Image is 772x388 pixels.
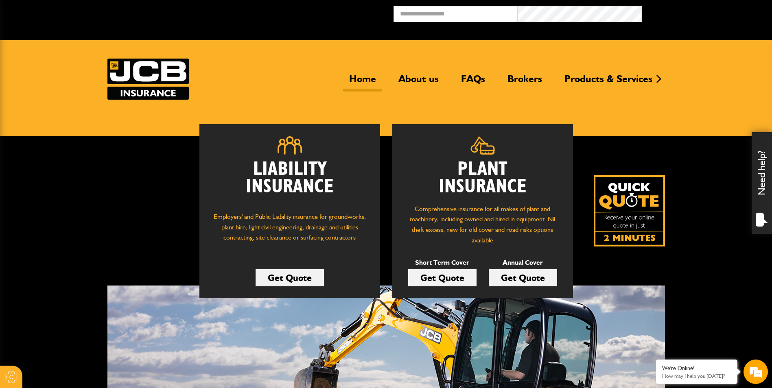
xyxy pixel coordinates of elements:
p: Short Term Cover [408,257,477,268]
a: Get Quote [489,269,557,286]
p: Comprehensive insurance for all makes of plant and machinery, including owned and hired in equipm... [405,204,561,245]
h2: Plant Insurance [405,161,561,196]
a: About us [392,73,445,92]
a: Products & Services [558,73,658,92]
a: FAQs [455,73,491,92]
a: JCB Insurance Services [107,59,189,100]
p: Annual Cover [489,257,557,268]
a: Get your insurance quote isn just 2-minutes [594,175,665,246]
h2: Liability Insurance [212,161,368,204]
a: Get Quote [256,269,324,286]
a: Get Quote [408,269,477,286]
img: JCB Insurance Services logo [107,59,189,100]
a: Home [343,73,382,92]
div: We're Online! [662,365,731,372]
div: Need help? [752,132,772,234]
img: Quick Quote [594,175,665,246]
p: How may I help you today? [662,373,731,379]
a: Brokers [501,73,548,92]
p: Employers' and Public Liability insurance for groundworks, plant hire, light civil engineering, d... [212,211,368,251]
button: Broker Login [642,6,766,19]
